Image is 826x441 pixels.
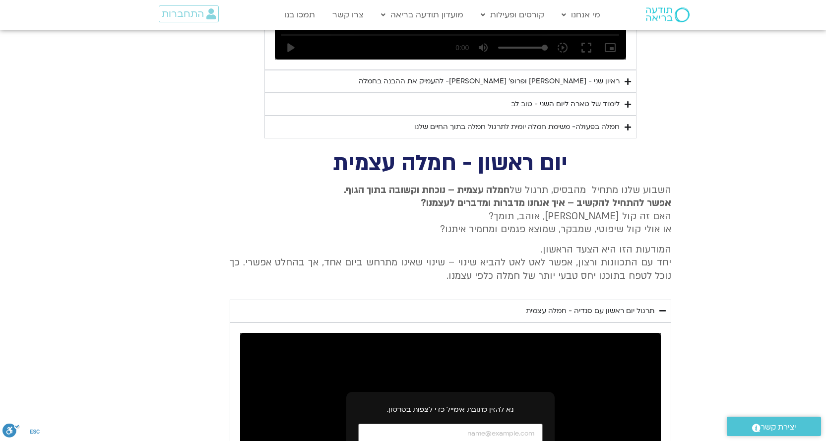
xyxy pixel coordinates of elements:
[159,5,219,22] a: התחברות
[344,184,671,209] strong: חמלה עצמית – נוכחת וקשובה בתוך הגוף. אפשר להתחיל להקשיב – איך אנחנו מדברות ומדברים לעצמנו?
[264,116,636,138] summary: חמלה בפעולה- משימת חמלה יומית לתרגול חמלה בתוך החיים שלנו
[327,5,369,24] a: צרו קשר
[476,5,549,24] a: קורסים ופעילות
[727,417,821,436] a: יצירת קשר
[761,421,796,434] span: יצירת קשר
[414,121,620,133] div: חמלה בפעולה- משימת חמלה יומית לתרגול חמלה בתוך החיים שלנו
[376,5,468,24] a: מועדון תודעה בריאה
[511,98,620,110] div: לימוד של טארה ליום השני - טוב לב
[230,243,671,282] p: המודעות הזו היא הצעד הראשון. יחד עם התכוונות ורצון, אפשר לאט לאט להביא שינוי – שינוי שאינו מתרחש ...
[230,184,671,236] p: השבוע שלנו מתחיל מהבסיס, תרגול של האם זה קול [PERSON_NAME], אוהב, תומך? או אולי קול שיפוטי, שמבקר...
[264,70,636,93] summary: ראיון שני - [PERSON_NAME] ופרופ׳ [PERSON_NAME]- להעמיק את ההבנה בחמלה
[230,300,671,322] summary: תרגול יום ראשון עם סנדיה - חמלה עצמית
[557,5,605,24] a: מי אנחנו
[358,404,543,416] p: נא להזין כתובת אימייל כדי לצפות בסרטון.
[526,305,654,317] div: תרגול יום ראשון עם סנדיה - חמלה עצמית
[162,8,204,19] span: התחברות
[279,5,320,24] a: תמכו בנו
[646,7,690,22] img: תודעה בריאה
[230,153,671,174] h2: יום ראשון - חמלה עצמית
[359,75,620,87] div: ראיון שני - [PERSON_NAME] ופרופ׳ [PERSON_NAME]- להעמיק את ההבנה בחמלה
[264,93,636,116] summary: לימוד של טארה ליום השני - טוב לב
